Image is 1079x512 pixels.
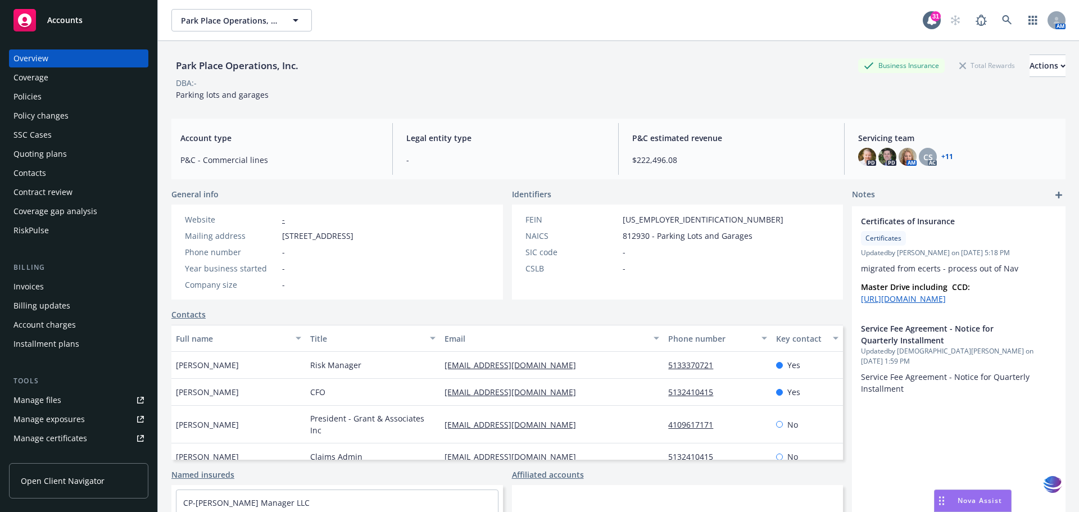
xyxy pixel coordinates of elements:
div: FEIN [525,214,618,225]
div: Contacts [13,164,46,182]
span: Servicing team [858,132,1057,144]
div: Tools [9,375,148,387]
span: Claims Admin [310,451,362,463]
div: Manage exposures [13,410,85,428]
span: P&C - Commercial lines [180,154,379,166]
span: CFO [310,386,325,398]
span: Updated by [DEMOGRAPHIC_DATA][PERSON_NAME] on [DATE] 1:59 PM [861,346,1057,366]
span: Parking lots and garages [176,89,269,100]
a: 4109617171 [668,419,722,430]
div: Total Rewards [954,58,1021,73]
a: [EMAIL_ADDRESS][DOMAIN_NAME] [445,451,585,462]
a: RiskPulse [9,221,148,239]
div: Invoices [13,278,44,296]
a: Coverage gap analysis [9,202,148,220]
div: Contract review [13,183,72,201]
a: Named insureds [171,469,234,481]
div: Billing updates [13,297,70,315]
a: Invoices [9,278,148,296]
div: Installment plans [13,335,79,353]
a: SSC Cases [9,126,148,144]
a: Contacts [171,309,206,320]
a: - [282,214,285,225]
div: Full name [176,333,289,345]
div: Manage claims [13,448,70,466]
div: SIC code [525,246,618,258]
span: 812930 - Parking Lots and Garages [623,230,752,242]
div: Certificates of InsuranceCertificatesUpdatedby [PERSON_NAME] on [DATE] 5:18 PMmigrated from ecert... [852,206,1066,314]
a: Manage exposures [9,410,148,428]
a: Coverage [9,69,148,87]
button: Title [306,325,440,352]
div: Drag to move [935,490,949,511]
a: [URL][DOMAIN_NAME] [861,293,946,304]
div: Coverage gap analysis [13,202,97,220]
span: Service Fee Agreement - Notice for Quarterly Installment [861,371,1032,394]
span: P&C estimated revenue [632,132,831,144]
div: Title [310,333,423,345]
button: Actions [1030,55,1066,77]
div: Overview [13,49,48,67]
span: Accounts [47,16,83,25]
div: DBA: - [176,77,197,89]
a: 5133370721 [668,360,722,370]
a: Manage files [9,391,148,409]
div: Policies [13,88,42,106]
span: [US_EMPLOYER_IDENTIFICATION_NUMBER] [623,214,783,225]
div: Company size [185,279,278,291]
a: Installment plans [9,335,148,353]
a: Report a Bug [970,9,992,31]
a: [EMAIL_ADDRESS][DOMAIN_NAME] [445,387,585,397]
span: Open Client Navigator [21,475,105,487]
span: President - Grant & Associates Inc [310,413,436,436]
a: [EMAIL_ADDRESS][DOMAIN_NAME] [445,419,585,430]
a: Start snowing [944,9,967,31]
a: add [1052,188,1066,202]
span: No [787,451,798,463]
span: - [623,246,625,258]
a: 5132410415 [668,387,722,397]
div: Key contact [776,333,826,345]
span: [PERSON_NAME] [176,419,239,431]
a: Manage claims [9,448,148,466]
img: photo [878,148,896,166]
span: Certificates of Insurance [861,215,1027,227]
span: Yes [787,386,800,398]
a: [EMAIL_ADDRESS][DOMAIN_NAME] [445,360,585,370]
a: Overview [9,49,148,67]
div: CSLB [525,262,618,274]
span: - [282,279,285,291]
button: Key contact [772,325,843,352]
div: RiskPulse [13,221,49,239]
span: [PERSON_NAME] [176,386,239,398]
div: SSC Cases [13,126,52,144]
div: 31 [931,11,941,21]
img: photo [858,148,876,166]
div: Phone number [185,246,278,258]
div: NAICS [525,230,618,242]
div: Quoting plans [13,145,67,163]
a: Manage certificates [9,429,148,447]
a: Contacts [9,164,148,182]
a: Affiliated accounts [512,469,584,481]
p: migrated from ecerts - process out of Nav [861,262,1057,274]
div: Actions [1030,55,1066,76]
div: Manage certificates [13,429,87,447]
a: +11 [941,153,953,160]
div: Business Insurance [858,58,945,73]
div: Service Fee Agreement - Notice for Quarterly InstallmentUpdatedby [DEMOGRAPHIC_DATA][PERSON_NAME]... [852,314,1066,404]
div: Account charges [13,316,76,334]
span: Certificates [865,233,901,243]
a: Billing updates [9,297,148,315]
button: Phone number [664,325,771,352]
span: General info [171,188,219,200]
div: Coverage [13,69,48,87]
span: Nova Assist [958,496,1002,505]
span: Notes [852,188,875,202]
div: Website [185,214,278,225]
span: - [282,246,285,258]
div: Policy changes [13,107,69,125]
button: Full name [171,325,306,352]
span: - [406,154,605,166]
